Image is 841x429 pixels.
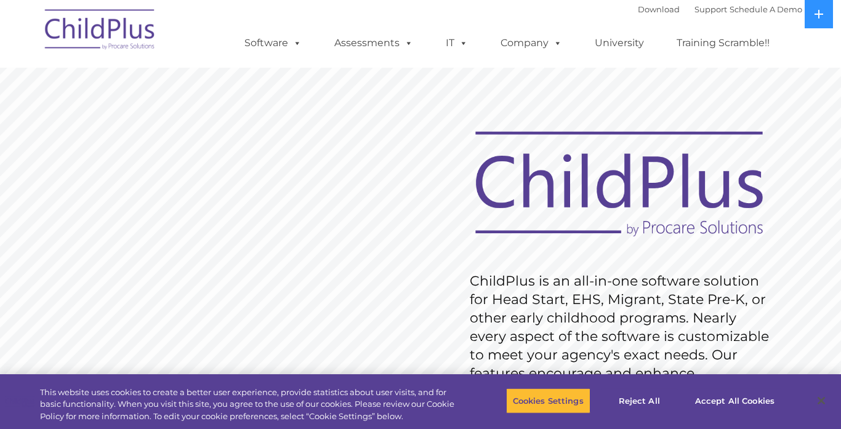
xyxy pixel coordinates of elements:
a: Software [232,31,314,55]
a: IT [433,31,480,55]
a: Download [638,4,680,14]
button: Reject All [601,388,678,414]
a: Schedule A Demo [730,4,802,14]
a: Assessments [322,31,425,55]
rs-layer: ChildPlus is an all-in-one software solution for Head Start, EHS, Migrant, State Pre-K, or other ... [470,272,775,401]
a: University [582,31,656,55]
img: ChildPlus by Procare Solutions [39,1,162,62]
button: Accept All Cookies [688,388,781,414]
font: | [638,4,802,14]
a: Training Scramble!! [664,31,782,55]
div: This website uses cookies to create a better user experience, provide statistics about user visit... [40,387,462,423]
button: Close [808,387,835,414]
a: Company [488,31,574,55]
button: Cookies Settings [506,388,590,414]
a: Support [694,4,727,14]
